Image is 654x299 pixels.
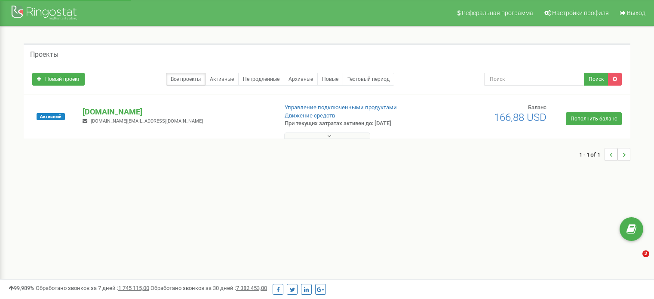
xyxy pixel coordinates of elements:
iframe: Intercom live chat [625,250,645,271]
p: При текущих затратах активен до: [DATE] [285,120,422,128]
p: [DOMAIN_NAME] [83,106,270,117]
span: Реферальная программа [462,9,533,16]
input: Поиск [484,73,584,86]
span: Выход [627,9,645,16]
u: 7 382 453,00 [236,285,267,291]
nav: ... [579,139,630,170]
span: Баланс [528,104,547,111]
span: 99,989% [9,285,34,291]
span: 2 [642,250,649,257]
u: 1 745 115,00 [118,285,149,291]
button: Поиск [584,73,608,86]
span: Активный [37,113,65,120]
a: Управление подключенными продуктами [285,104,397,111]
a: Непродленные [238,73,284,86]
h5: Проекты [30,51,58,59]
a: Новый проект [32,73,85,86]
a: Все проекты [166,73,206,86]
span: 166,88 USD [494,111,547,123]
a: Активные [205,73,239,86]
a: Новые [317,73,343,86]
a: Пополнить баланс [566,112,622,125]
a: Архивные [284,73,318,86]
a: Тестовый период [343,73,394,86]
span: Настройки профиля [552,9,609,16]
a: Движение средств [285,112,335,119]
span: 1 - 1 of 1 [579,148,605,161]
span: Обработано звонков за 7 дней : [36,285,149,291]
span: [DOMAIN_NAME][EMAIL_ADDRESS][DOMAIN_NAME] [91,118,203,124]
span: Обработано звонков за 30 дней : [150,285,267,291]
